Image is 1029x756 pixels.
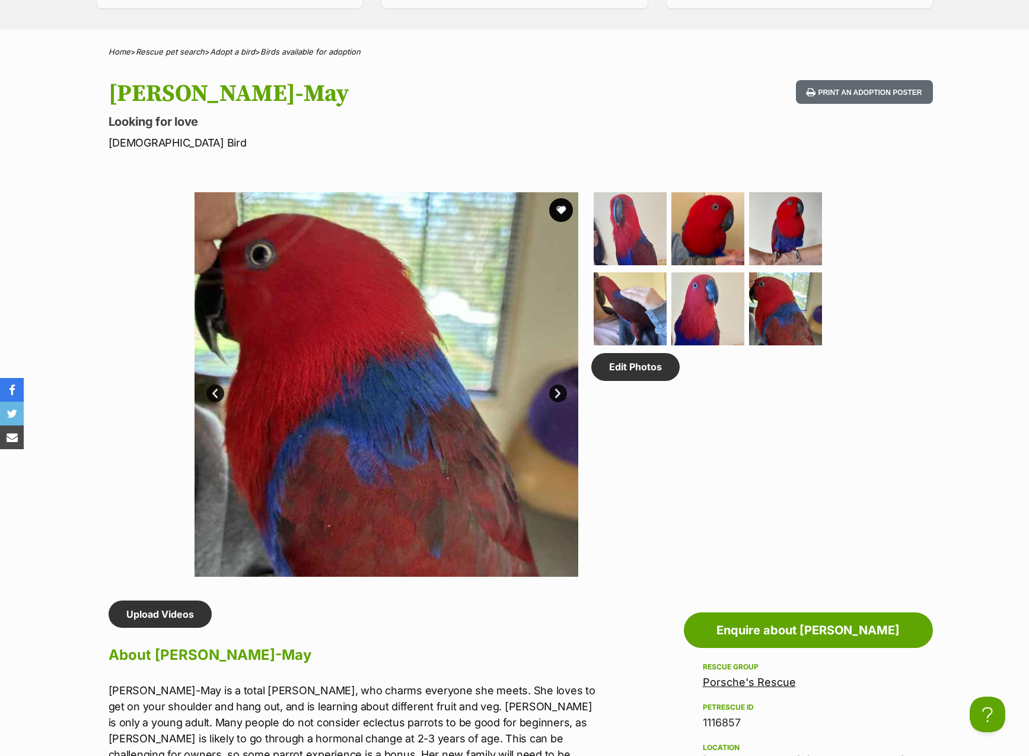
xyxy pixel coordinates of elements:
[109,642,598,668] h2: About [PERSON_NAME]-May
[549,198,573,222] button: favourite
[703,714,914,731] div: 1116857
[796,80,932,104] button: Print an adoption poster
[594,192,667,265] img: Photo of Ellie May
[703,703,914,712] div: PetRescue ID
[970,697,1005,732] iframe: Help Scout Beacon - Open
[703,662,914,672] div: Rescue group
[591,353,680,380] a: Edit Photos
[136,47,205,56] a: Rescue pet search
[109,601,212,628] a: Upload Videos
[703,743,914,752] div: Location
[109,135,610,151] p: [DEMOGRAPHIC_DATA] Bird
[703,676,796,688] a: Porsche's Rescue
[194,192,578,577] img: Photo of Ellie May
[749,272,822,345] img: Photo of Ellie May
[594,272,667,345] img: Photo of Ellie May
[109,113,610,130] p: Looking for love
[79,47,951,56] div: > > >
[109,47,130,56] a: Home
[210,47,255,56] a: Adopt a bird
[684,612,933,648] a: Enquire about [PERSON_NAME]
[109,80,610,107] h1: [PERSON_NAME]-May
[671,192,744,265] img: Photo of Ellie May
[749,192,822,265] img: Photo of Ellie May
[260,47,361,56] a: Birds available for adoption
[671,272,744,345] img: Photo of Ellie May
[549,385,567,402] a: Next
[206,385,224,402] a: Prev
